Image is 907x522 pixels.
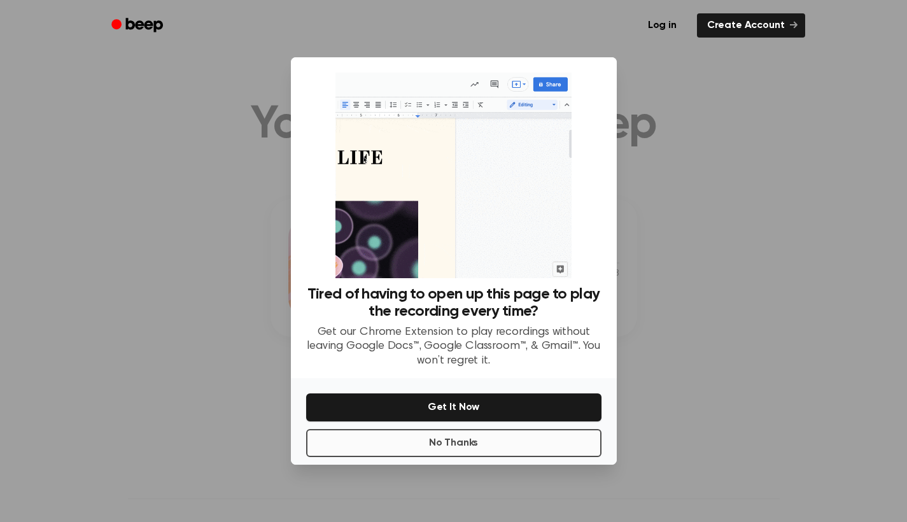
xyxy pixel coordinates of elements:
p: Get our Chrome Extension to play recordings without leaving Google Docs™, Google Classroom™, & Gm... [306,325,601,369]
a: Beep [102,13,174,38]
h3: Tired of having to open up this page to play the recording every time? [306,286,601,320]
button: Get It Now [306,393,601,421]
a: Log in [635,11,689,40]
button: No Thanks [306,429,601,457]
img: Beep extension in action [335,73,572,278]
a: Create Account [697,13,805,38]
